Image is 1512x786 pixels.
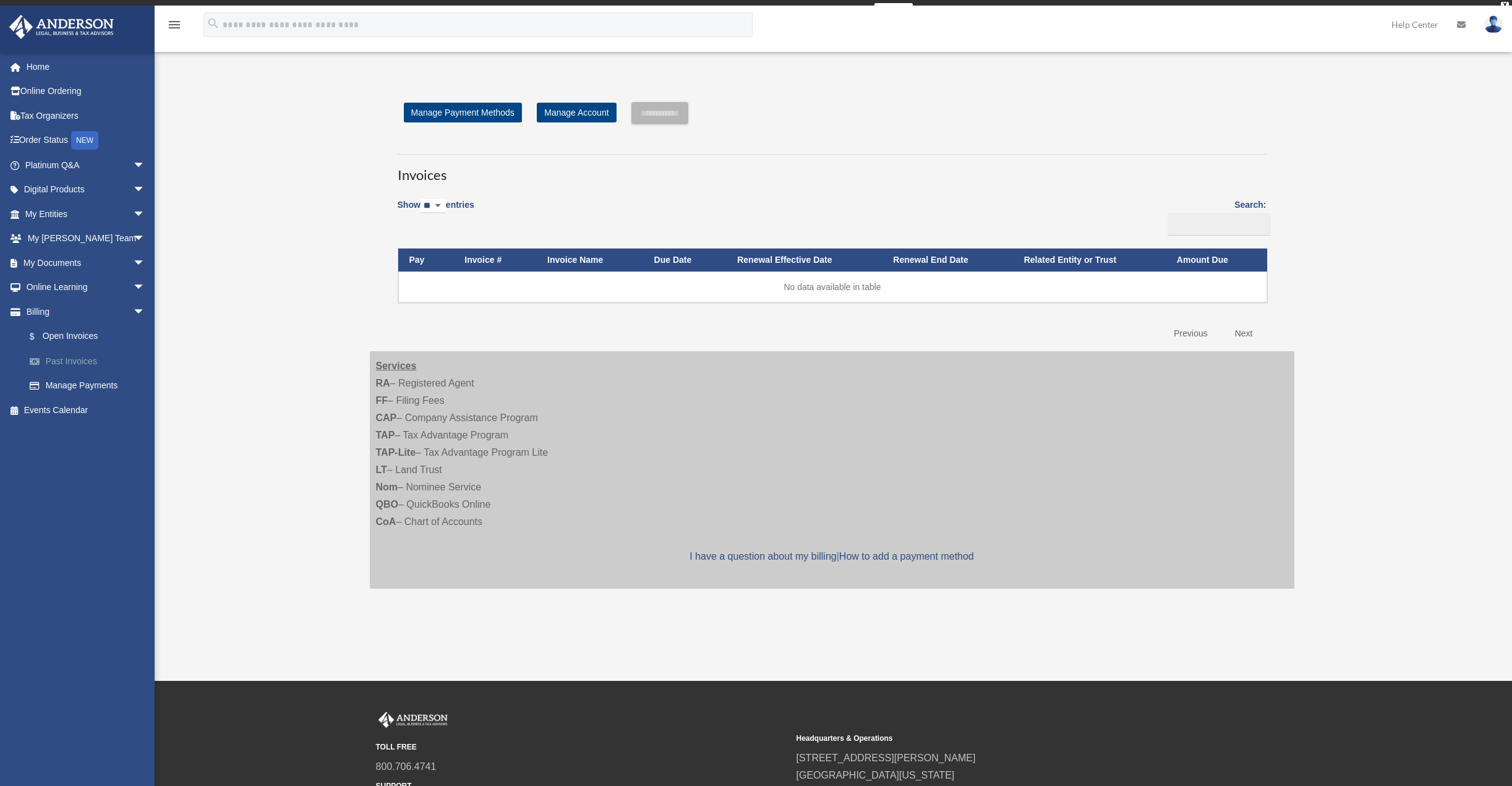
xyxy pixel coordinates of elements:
strong: TAP [376,430,395,440]
span: $ [36,329,43,344]
span: arrow_drop_down [133,153,158,178]
small: Headquarters & Operations [797,732,1208,745]
a: menu [167,22,182,32]
span: arrow_drop_down [133,202,158,227]
i: menu [167,17,182,32]
div: close [1501,2,1509,9]
th: Invoice Name: activate to sort column ascending [536,249,643,271]
th: Amount Due: activate to sort column ascending [1166,249,1267,271]
select: Showentries [421,199,446,213]
strong: FF [376,395,388,406]
span: arrow_drop_down [133,299,158,325]
a: [GEOGRAPHIC_DATA][US_STATE] [797,770,955,780]
a: Previous [1164,321,1216,346]
a: Platinum Q&Aarrow_drop_down [9,153,164,177]
input: Search: [1168,213,1271,236]
span: arrow_drop_down [133,250,158,276]
div: NEW [71,131,98,150]
a: Order StatusNEW [9,128,164,153]
th: Pay: activate to sort column descending [398,249,454,271]
a: Manage Account [537,103,616,122]
a: Manage Payment Methods [404,103,522,122]
strong: RA [376,378,390,388]
strong: Nom [376,482,398,492]
a: I have a question about my billing [690,551,836,562]
a: Online Ordering [9,79,164,104]
a: Home [9,54,164,79]
a: Digital Productsarrow_drop_down [9,177,164,202]
a: My Documentsarrow_drop_down [9,250,164,275]
a: Next [1226,321,1262,346]
p: | [376,548,1288,565]
strong: CoA [376,516,396,527]
img: User Pic [1484,15,1503,33]
a: My [PERSON_NAME] Teamarrow_drop_down [9,226,164,251]
strong: TAP-Lite [376,447,416,458]
a: Events Calendar [9,398,164,422]
label: Show entries [398,197,474,226]
a: How to add a payment method [839,551,974,562]
th: Renewal Effective Date: activate to sort column ascending [726,249,882,271]
a: $Open Invoices [17,324,158,349]
a: survey [874,3,913,18]
div: Get a chance to win 6 months of Platinum for free just by filling out this [599,3,869,18]
label: Search: [1163,197,1266,236]
a: 800.706.4741 [376,761,437,772]
th: Renewal End Date: activate to sort column ascending [882,249,1012,271]
div: – Registered Agent – Filing Fees – Company Assistance Program – Tax Advantage Program – Tax Advan... [370,351,1294,589]
small: TOLL FREE [376,741,788,754]
th: Related Entity or Trust: activate to sort column ascending [1013,249,1166,271]
a: Tax Organizers [9,103,164,128]
i: search [207,17,220,30]
strong: CAP [376,412,397,423]
strong: QBO [376,499,398,510]
a: Manage Payments [17,374,164,398]
a: My Entitiesarrow_drop_down [9,202,164,226]
span: arrow_drop_down [133,177,158,203]
strong: LT [376,464,387,475]
img: Anderson Advisors Platinum Portal [376,712,450,728]
th: Due Date: activate to sort column ascending [643,249,727,271]
span: arrow_drop_down [133,275,158,301]
th: Invoice #: activate to sort column ascending [453,249,536,271]
strong: Services [376,361,417,371]
a: Past Invoices [17,349,164,374]
img: Anderson Advisors Platinum Portal [6,15,117,39]
a: Online Learningarrow_drop_down [9,275,164,300]
a: Billingarrow_drop_down [9,299,164,324]
td: No data available in table [398,271,1267,302]
h3: Invoices [398,154,1266,185]
span: arrow_drop_down [133,226,158,252]
a: [STREET_ADDRESS][PERSON_NAME] [797,753,976,763]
